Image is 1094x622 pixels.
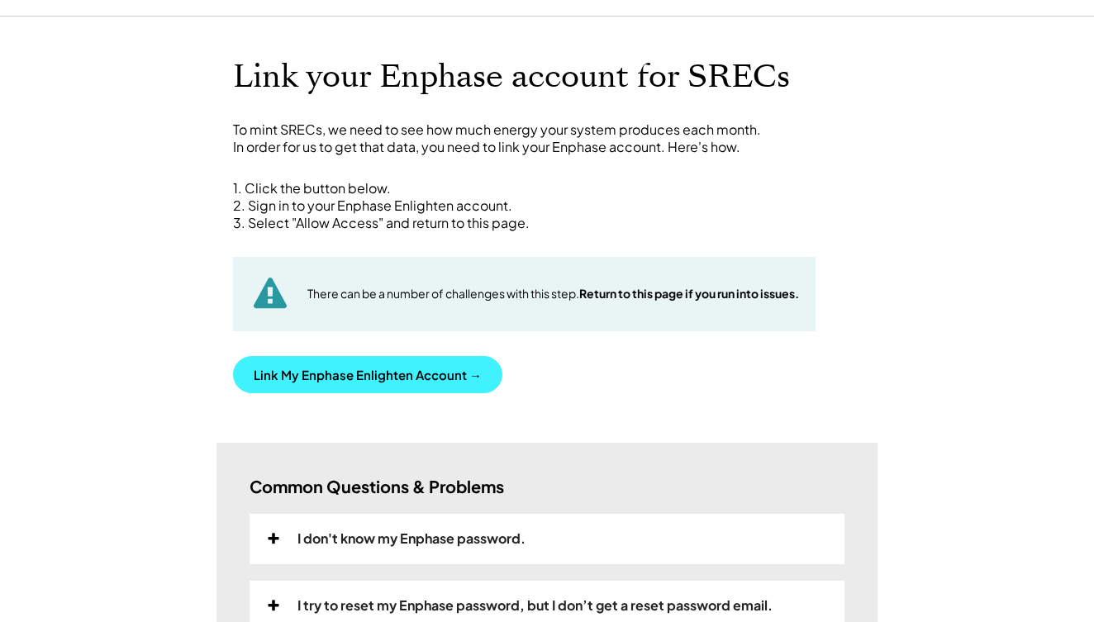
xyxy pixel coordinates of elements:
[233,180,861,231] div: 1. Click the button below. 2. Sign in to your Enphase Enlighten account. 3. Select "Allow Access"...
[579,286,799,301] strong: Return to this page if you run into issues.
[297,597,773,615] div: I try to reset my Enphase password, but I don’t get a reset password email.
[233,121,861,156] div: To mint SRECs, we need to see how much energy your system produces each month. In order for us to...
[233,58,861,97] h1: Link your Enphase account for SRECs
[250,476,504,497] h3: Common Questions & Problems
[233,356,502,393] button: Link My Enphase Enlighten Account →
[307,286,799,302] div: There can be a number of challenges with this step.
[297,530,526,548] div: I don't know my Enphase password.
